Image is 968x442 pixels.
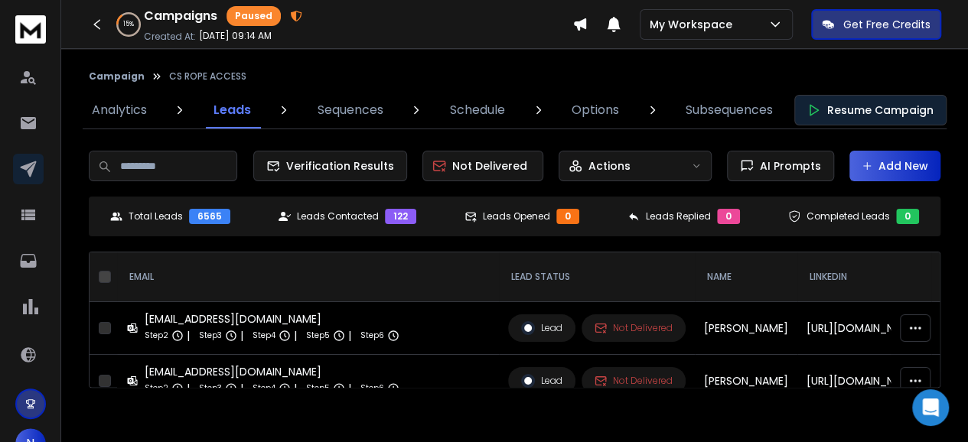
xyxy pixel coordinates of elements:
[348,381,351,396] p: |
[441,92,514,128] a: Schedule
[450,101,505,119] p: Schedule
[213,101,251,119] p: Leads
[145,328,168,343] p: Step 2
[676,92,782,128] a: Subsequences
[145,311,399,327] div: [EMAIL_ADDRESS][DOMAIN_NAME]
[240,328,243,343] p: |
[912,389,949,426] div: Open Intercom Messenger
[92,101,147,119] p: Analytics
[189,209,230,224] div: 6565
[199,328,222,343] p: Step 3
[145,381,168,396] p: Step 2
[227,6,281,26] div: Paused
[294,328,297,343] p: |
[169,70,246,83] p: CS ROPE ACCESS
[483,210,550,223] p: Leads Opened
[754,158,821,174] span: AI Prompts
[318,101,383,119] p: Sequences
[686,101,773,119] p: Subsequences
[348,328,351,343] p: |
[204,92,260,128] a: Leads
[253,381,275,396] p: Step 4
[144,31,196,43] p: Created At:
[253,151,407,181] button: Verification Results
[849,151,940,181] button: Add New
[187,328,190,343] p: |
[123,20,134,29] p: 15 %
[144,7,217,25] h1: Campaigns
[556,209,579,224] div: 0
[199,381,222,396] p: Step 3
[562,92,628,128] a: Options
[797,355,931,408] td: [URL][DOMAIN_NAME]
[280,158,394,174] span: Verification Results
[308,92,393,128] a: Sequences
[727,151,834,181] button: AI Prompts
[240,381,243,396] p: |
[452,158,527,174] p: Not Delivered
[595,375,673,387] div: Not Delivered
[695,355,797,408] td: [PERSON_NAME]
[811,9,941,40] button: Get Free Credits
[360,381,384,396] p: Step 6
[360,328,384,343] p: Step 6
[521,321,562,335] div: Lead
[843,17,931,32] p: Get Free Credits
[807,210,890,223] p: Completed Leads
[797,302,931,355] td: [URL][DOMAIN_NAME]
[521,374,562,388] div: Lead
[294,381,297,396] p: |
[646,210,711,223] p: Leads Replied
[129,210,183,223] p: Total Leads
[306,381,330,396] p: Step 5
[117,252,499,302] th: EMAIL
[145,364,399,379] div: [EMAIL_ADDRESS][DOMAIN_NAME]
[15,15,46,44] img: logo
[187,381,190,396] p: |
[199,30,272,42] p: [DATE] 09:14 AM
[896,209,919,224] div: 0
[572,101,619,119] p: Options
[717,209,740,224] div: 0
[588,158,631,174] p: Actions
[297,210,379,223] p: Leads Contacted
[695,252,797,302] th: NAME
[695,302,797,355] td: [PERSON_NAME]
[797,252,931,302] th: LinkedIn
[83,92,156,128] a: Analytics
[306,328,330,343] p: Step 5
[595,322,673,334] div: Not Delivered
[385,209,416,224] div: 122
[499,252,695,302] th: LEAD STATUS
[794,95,947,125] button: Resume Campaign
[89,70,145,83] button: Campaign
[650,17,738,32] p: My Workspace
[253,328,275,343] p: Step 4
